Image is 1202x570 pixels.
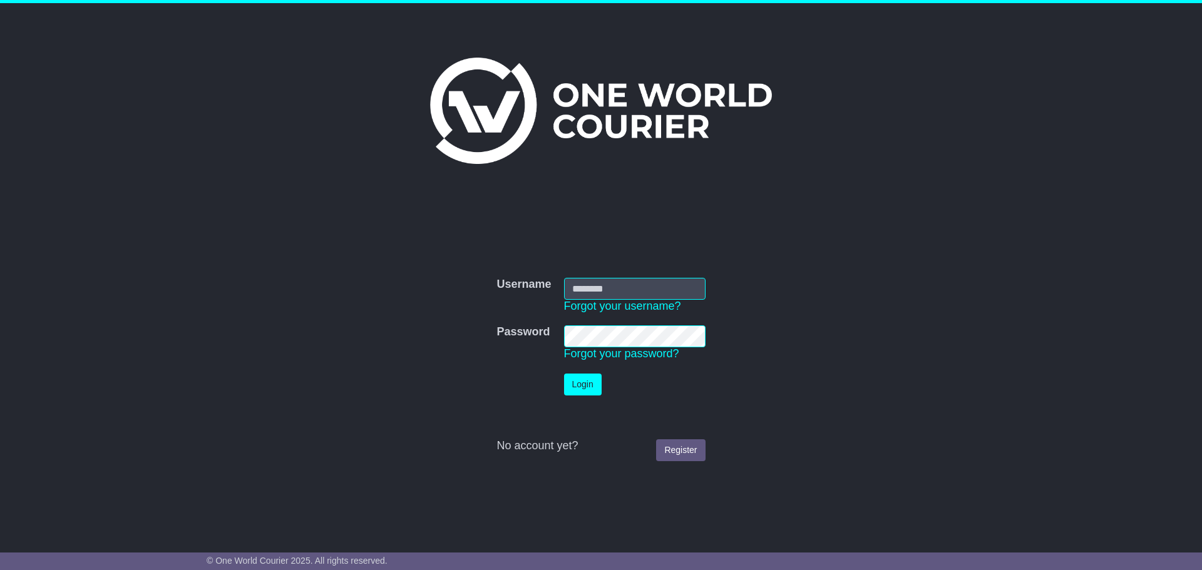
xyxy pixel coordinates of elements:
button: Login [564,374,602,395]
label: Username [496,278,551,292]
img: One World [430,58,772,164]
a: Register [656,439,705,461]
a: Forgot your password? [564,347,679,360]
label: Password [496,325,550,339]
a: Forgot your username? [564,300,681,312]
span: © One World Courier 2025. All rights reserved. [207,556,388,566]
div: No account yet? [496,439,705,453]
